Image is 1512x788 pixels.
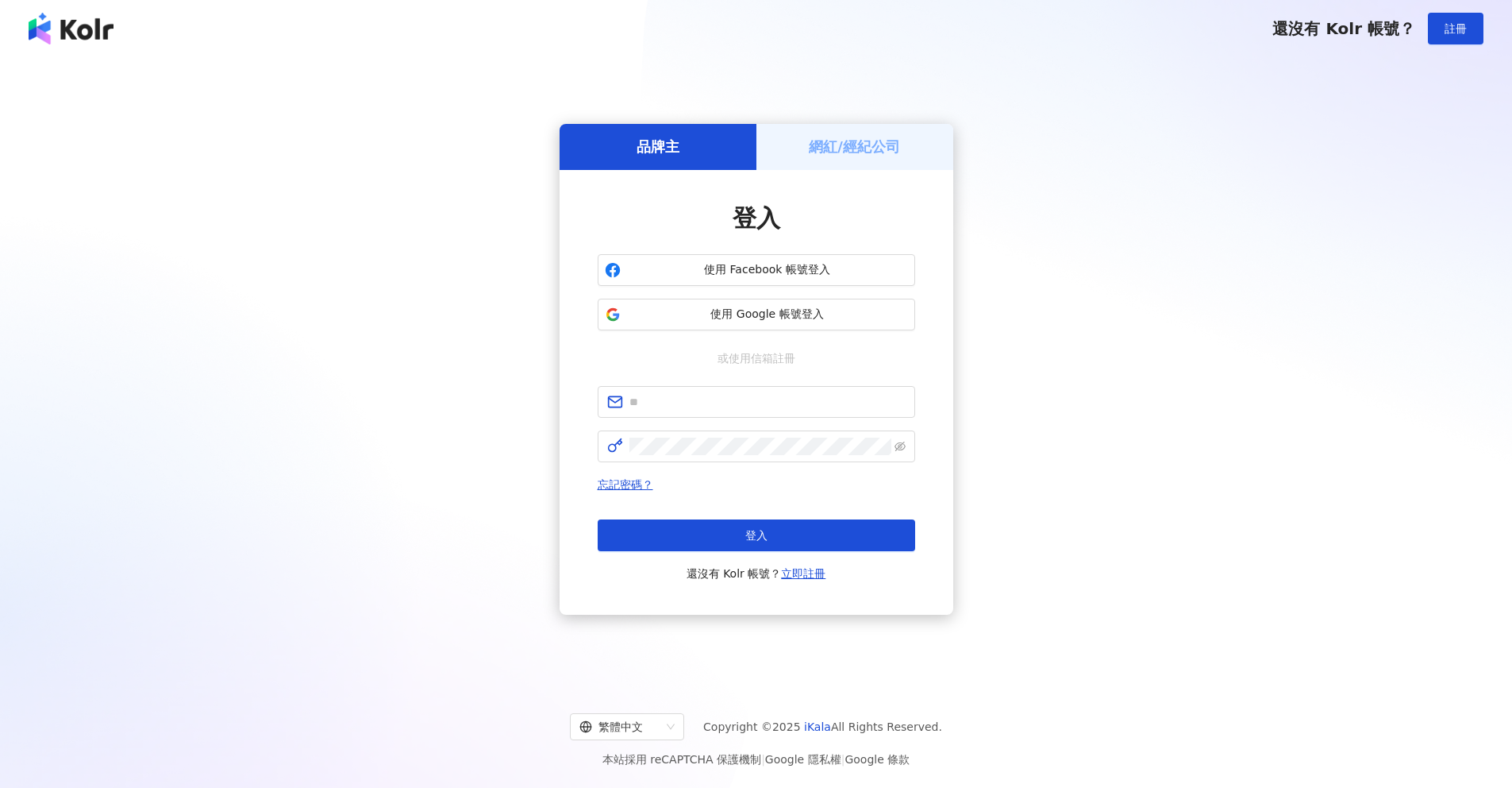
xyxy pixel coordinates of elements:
[627,307,908,323] span: 使用 Google 帳號登入
[598,299,915,330] button: 使用 Google 帳號登入
[733,204,780,232] span: 登入
[809,137,900,156] h5: 網紅/經紀公司
[781,567,825,580] a: 立即註冊
[637,137,679,156] h5: 品牌主
[703,717,942,736] span: Copyright © 2025 All Rights Reserved.
[841,753,845,766] span: |
[761,753,765,766] span: |
[627,262,908,278] span: 使用 Facebook 帳號登入
[598,254,915,286] button: 使用 Facebook 帳號登入
[765,753,841,766] a: Google 隱私權
[895,441,906,452] span: eye-invisible
[598,478,653,491] a: 忘記密碼？
[29,13,113,44] img: logo
[598,520,915,551] button: 登入
[745,529,768,542] span: 登入
[687,564,826,583] span: 還沒有 Kolr 帳號？
[1445,22,1467,35] span: 註冊
[1428,13,1483,44] button: 註冊
[602,750,910,769] span: 本站採用 reCAPTCHA 保護機制
[804,720,831,733] a: iKala
[844,753,910,766] a: Google 條款
[1272,19,1415,38] span: 還沒有 Kolr 帳號？
[706,350,806,367] span: 或使用信箱註冊
[579,714,660,740] div: 繁體中文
